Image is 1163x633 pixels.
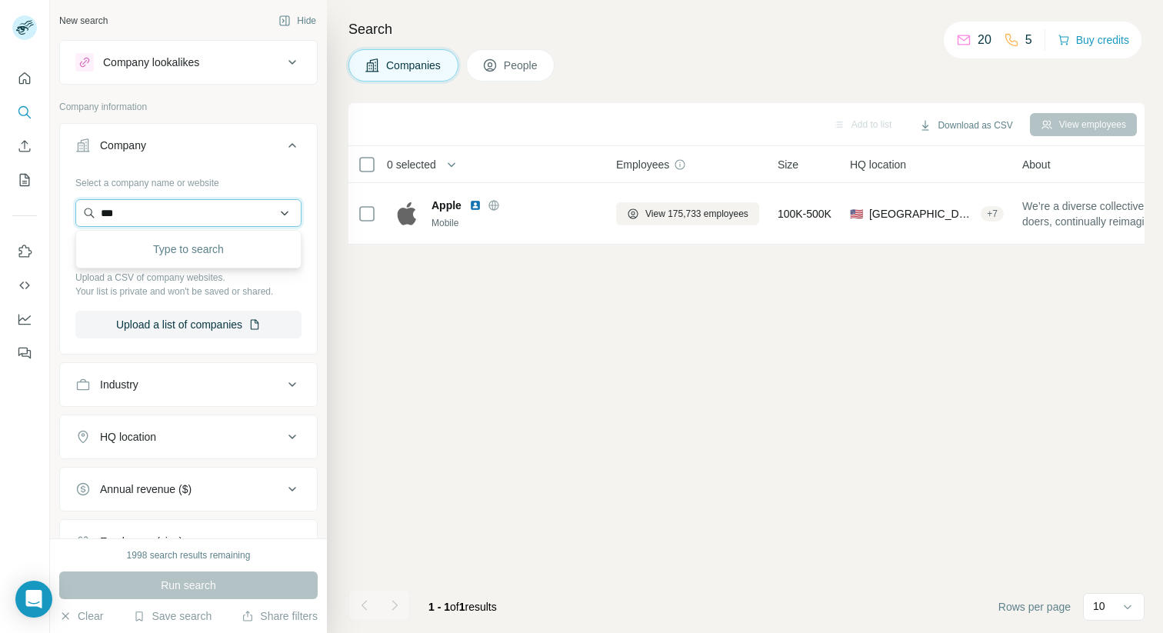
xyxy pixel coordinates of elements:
button: Feedback [12,339,37,367]
div: Industry [100,377,138,392]
div: HQ location [100,429,156,445]
button: Share filters [242,608,318,624]
button: Employees (size) [60,523,317,560]
button: Company lookalikes [60,44,317,81]
span: results [428,601,497,613]
span: Apple [432,198,462,213]
span: 100K-500K [778,206,831,222]
div: Employees (size) [100,534,182,549]
span: Rows per page [998,599,1071,615]
div: + 7 [981,207,1004,221]
span: HQ location [850,157,906,172]
button: Use Surfe on LinkedIn [12,238,37,265]
button: Industry [60,366,317,403]
p: Upload a CSV of company websites. [75,271,302,285]
span: 🇺🇸 [850,206,863,222]
button: Hide [268,9,327,32]
span: [GEOGRAPHIC_DATA] [869,206,975,222]
p: 20 [978,31,991,49]
button: Company [60,127,317,170]
div: Company lookalikes [103,55,199,70]
button: Clear [59,608,103,624]
span: People [504,58,539,73]
div: Type to search [79,234,298,265]
button: Search [12,98,37,126]
h4: Search [348,18,1145,40]
div: Select a company name or website [75,170,302,190]
div: Company [100,138,146,153]
span: Employees [616,157,669,172]
span: of [450,601,459,613]
span: 1 [459,601,465,613]
div: 1998 search results remaining [127,548,251,562]
button: Quick start [12,65,37,92]
span: 1 - 1 [428,601,450,613]
div: Open Intercom Messenger [15,581,52,618]
img: LinkedIn logo [469,199,482,212]
button: Buy credits [1058,29,1129,51]
span: View 175,733 employees [645,207,748,221]
span: 0 selected [387,157,436,172]
p: 5 [1025,31,1032,49]
button: HQ location [60,418,317,455]
button: Annual revenue ($) [60,471,317,508]
button: Enrich CSV [12,132,37,160]
div: New search [59,14,108,28]
button: My lists [12,166,37,194]
button: Use Surfe API [12,272,37,299]
button: Dashboard [12,305,37,333]
p: Your list is private and won't be saved or shared. [75,285,302,298]
span: About [1022,157,1051,172]
p: Company information [59,100,318,114]
span: Companies [386,58,442,73]
span: Size [778,157,798,172]
button: Download as CSV [908,114,1023,137]
button: Save search [133,608,212,624]
div: Annual revenue ($) [100,481,192,497]
button: Upload a list of companies [75,311,302,338]
img: Logo of Apple [395,202,419,226]
div: Mobile [432,216,598,230]
button: View 175,733 employees [616,202,759,225]
p: 10 [1093,598,1105,614]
